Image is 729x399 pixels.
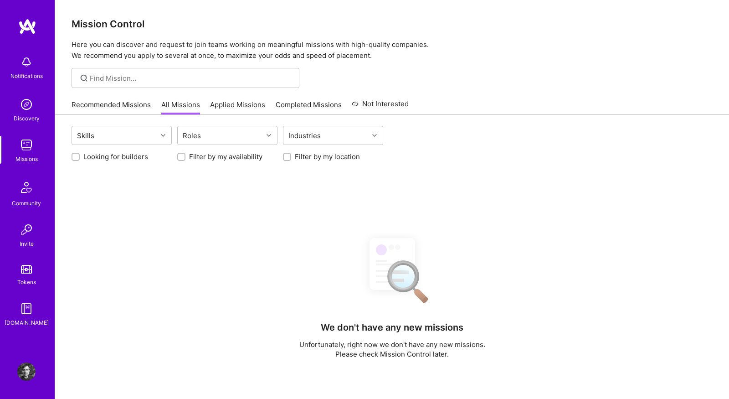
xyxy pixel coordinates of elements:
[180,129,203,142] div: Roles
[15,154,38,164] div: Missions
[12,198,41,208] div: Community
[321,322,463,333] h4: We don't have any new missions
[10,71,43,81] div: Notifications
[17,221,36,239] img: Invite
[21,265,32,274] img: tokens
[17,363,36,381] img: User Avatar
[72,100,151,115] a: Recommended Missions
[72,39,713,61] p: Here you can discover and request to join teams working on meaningful missions with high-quality ...
[20,239,34,249] div: Invite
[17,136,36,154] img: teamwork
[210,100,265,115] a: Applied Missions
[161,133,165,138] i: icon Chevron
[299,340,485,349] p: Unfortunately, right now we don't have any new missions.
[5,318,49,327] div: [DOMAIN_NAME]
[286,129,323,142] div: Industries
[15,176,37,198] img: Community
[15,363,38,381] a: User Avatar
[161,100,200,115] a: All Missions
[17,277,36,287] div: Tokens
[17,300,36,318] img: guide book
[267,133,271,138] i: icon Chevron
[352,98,409,115] a: Not Interested
[354,230,431,310] img: No Results
[189,152,262,161] label: Filter by my availability
[75,129,97,142] div: Skills
[14,114,40,123] div: Discovery
[79,73,89,83] i: icon SearchGrey
[72,18,713,30] h3: Mission Control
[83,152,148,161] label: Looking for builders
[17,53,36,71] img: bell
[299,349,485,359] p: Please check Mission Control later.
[295,152,360,161] label: Filter by my location
[17,95,36,114] img: discovery
[90,73,293,83] input: Find Mission...
[276,100,342,115] a: Completed Missions
[18,18,36,35] img: logo
[372,133,377,138] i: icon Chevron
